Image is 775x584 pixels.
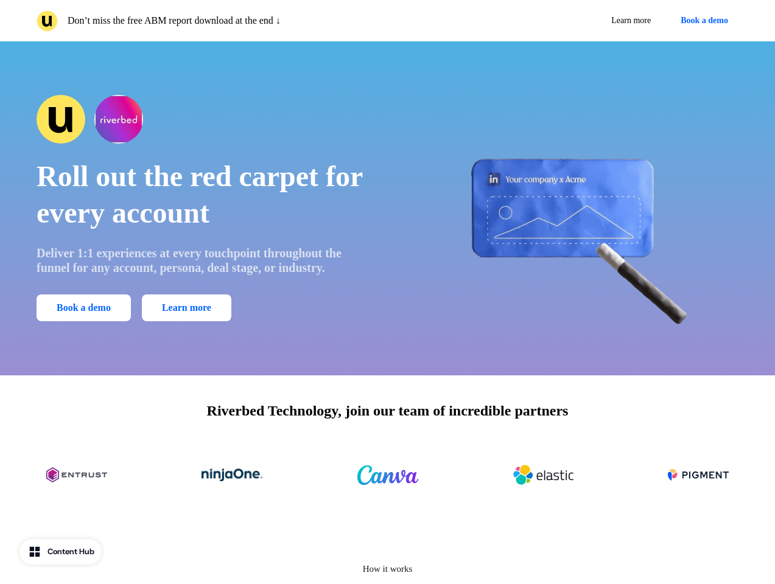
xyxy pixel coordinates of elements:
[601,10,661,32] a: Learn more
[47,546,94,558] div: Content Hub
[670,10,738,32] button: Book a demo
[37,246,371,275] p: Deliver 1:1 experiences at every touchpoint throughout the funnel for any account, persona, deal ...
[37,294,131,321] button: Book a demo
[68,13,281,28] p: Don’t miss the free ABM report download at the end ↓
[142,294,231,321] a: Learn more
[37,160,362,229] span: Roll out the red carpet for every account
[19,539,102,565] button: Content Hub
[207,400,569,422] p: Riverbed Technology, join our team of incredible partners
[363,564,413,574] span: How it works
